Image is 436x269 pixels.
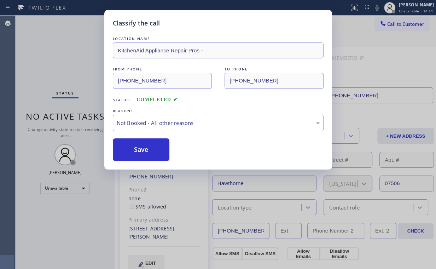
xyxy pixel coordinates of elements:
[113,18,160,28] h5: Classify the call
[113,35,324,42] div: LOCATION NAME
[113,65,212,73] div: FROM PHONE
[225,73,324,89] input: To phone
[113,97,131,102] span: Status:
[117,119,320,127] div: Not Booked - All other reasons
[113,107,324,115] div: REASON:
[113,73,212,89] input: From phone
[136,97,178,102] span: COMPLETED
[113,138,170,161] button: Save
[225,65,324,73] div: TO PHONE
